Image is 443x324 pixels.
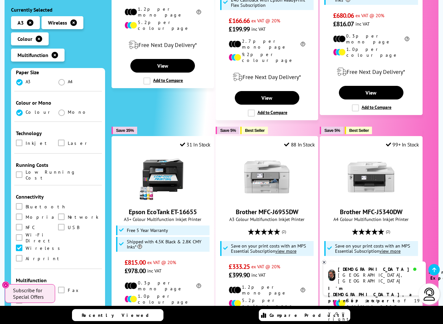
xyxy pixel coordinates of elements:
[333,46,410,58] li: 1.0p per colour page
[328,285,414,304] b: I'm [DEMOGRAPHIC_DATA], a printer expert
[243,153,291,201] img: Brother MFC-J6955DW
[323,216,419,222] span: A4 Colour Multifunction Inkjet Printer
[236,208,298,216] a: Brother MFC-J6955DW
[26,234,58,241] span: Wi-Fi Direct
[138,196,187,202] a: Epson EcoTank ET-16655
[16,130,100,136] div: Technology
[127,228,168,233] span: Free 5 Year Warranty
[248,110,287,117] label: Add to Compare
[229,25,250,33] span: £199.99
[13,287,49,300] span: Subscribe for Special Offers
[386,141,419,148] div: 99+ In Stock
[328,270,335,281] img: chris-livechat.png
[115,36,210,54] div: modal_delivery
[235,91,299,105] a: View
[26,79,31,85] span: A3
[26,109,53,115] span: Colour
[18,36,32,42] span: Colour
[26,245,64,252] span: Wireless
[26,224,35,231] span: NFC
[349,128,369,133] span: Best Seller
[229,271,250,279] span: £399.90
[68,287,81,294] span: Fax
[2,281,9,289] button: Close
[345,127,372,134] button: Best Seller
[16,193,100,200] div: Connectivity
[333,20,354,28] span: £816.07
[72,309,163,321] a: Recently Viewed
[16,99,100,106] div: Colour or Mono
[130,59,195,73] a: View
[282,226,286,238] span: (2)
[68,140,90,147] span: Laser
[68,214,99,221] span: Network
[379,248,401,254] u: view more
[26,203,66,210] span: Bluetooth
[229,297,305,309] li: 5.2p per colour page
[284,141,315,148] div: 88 In Stock
[16,162,100,168] div: Running Costs
[328,285,421,322] p: of 19 years! I can help you choose the right product
[26,255,62,262] span: Airprint
[68,79,74,85] span: A4
[231,243,306,254] span: Save on your print costs with an MPS Essential Subscription
[251,263,280,270] span: ex VAT @ 20%
[335,243,410,254] span: Save on your print costs with an MPS Essential Subscription
[229,262,250,271] span: £333.25
[269,312,348,318] span: Compare Products
[115,216,210,222] span: A3+ Colour Multifunction Inkjet Printer
[219,68,315,86] div: modal_delivery
[355,21,370,27] span: inc VAT
[355,12,384,18] span: ex VAT @ 20%
[347,196,395,202] a: Brother MFC-J5340DW
[229,52,305,63] li: 9.2p per colour page
[347,153,395,201] img: Brother MFC-J5340DW
[229,38,305,50] li: 2.7p per mono page
[333,33,410,45] li: 0.3p per mono page
[245,128,265,133] span: Best Seller
[338,266,421,272] div: [DEMOGRAPHIC_DATA]
[320,127,343,134] button: Save 5%
[340,208,402,216] a: Brother MFC-J5340DW
[259,309,350,321] a: Compare Products
[125,267,146,275] span: £978.00
[11,6,105,13] div: Currently Selected
[125,19,201,31] li: 5.2p per colour page
[129,208,197,216] a: Epson EcoTank ET-16655
[125,280,201,292] li: 0.3p per mono page
[338,272,421,284] div: [GEOGRAPHIC_DATA], [GEOGRAPHIC_DATA]
[18,19,24,26] span: A3
[251,17,280,24] span: ex VAT @ 20%
[125,6,201,18] li: 1.2p per mono page
[18,52,48,58] span: Multifunction
[68,109,89,115] span: Mono
[423,288,436,301] img: user-headset-light.svg
[386,226,390,238] span: (2)
[125,293,201,305] li: 1.0p per colour page
[147,259,176,265] span: ex VAT @ 20%
[240,127,268,134] button: Best Seller
[229,284,305,296] li: 1.2p per mono page
[275,248,296,254] u: view more
[143,77,183,85] label: Add to Compare
[26,171,100,179] span: Low Running Cost
[216,127,239,134] button: Save 5%
[251,26,266,32] span: inc VAT
[26,140,50,147] span: Inkjet
[180,141,210,148] div: 31 In Stock
[125,258,146,267] span: £815.00
[16,277,100,283] div: Multifunction
[352,104,391,111] label: Add to Compare
[251,272,266,278] span: inc VAT
[324,128,340,133] span: Save 5%
[220,128,236,133] span: Save 5%
[333,11,354,20] span: £680.06
[82,312,155,318] span: Recently Viewed
[26,214,55,221] span: Mopria
[219,216,315,222] span: A3 Colour Multifunction Inkjet Printer
[112,127,137,134] button: Save 35%
[243,196,291,202] a: Brother MFC-J6955DW
[116,128,134,133] span: Save 35%
[229,17,250,25] span: £166.66
[127,239,208,249] span: Shipped with 4.5K Black & 2.8K CMY Inks*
